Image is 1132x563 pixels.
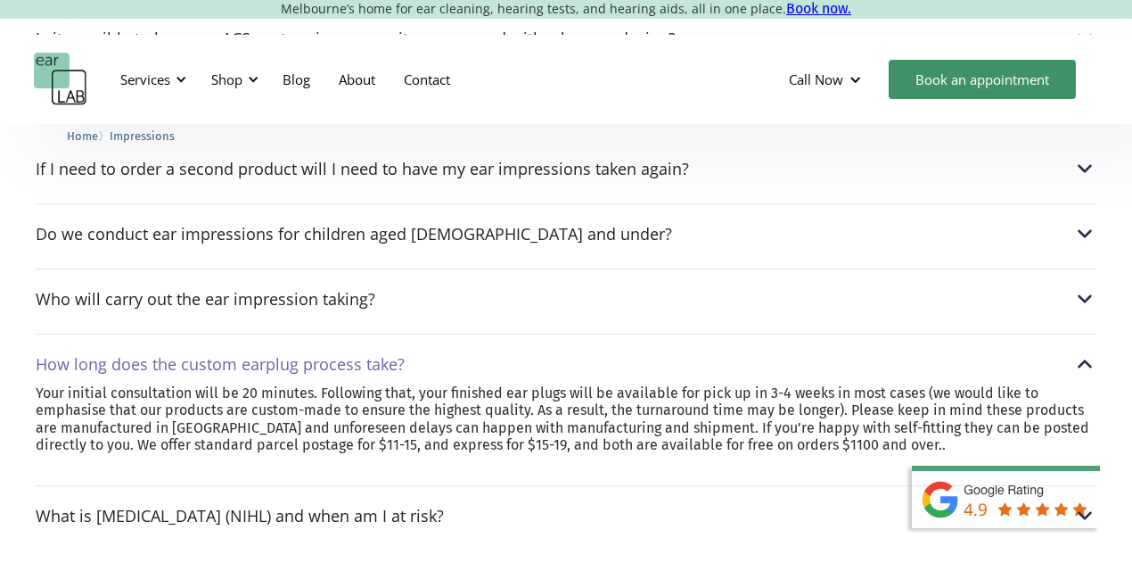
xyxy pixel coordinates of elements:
div: Shop [201,53,264,106]
a: Book an appointment [889,60,1076,99]
div: What is [MEDICAL_DATA] (NIHL) and when am I at risk? [36,507,444,525]
div: If I need to order a second product will I need to have my ear impressions taken again?arrow icon [36,157,1096,180]
div: Shop [211,70,242,88]
li: 〉 [67,127,110,145]
a: About [324,54,390,105]
div: Is it possible to have my ACS custom in-ear monitors engraved with a logo or design? [36,29,676,47]
div: Who will carry out the ear impression taking?arrow icon [36,287,1096,310]
div: Do we conduct ear impressions for children aged [DEMOGRAPHIC_DATA] and under? [36,225,672,243]
nav: How long does the custom earplug process take?arrow icon [36,385,1096,471]
img: arrow icon [1073,352,1096,376]
span: Impressions [110,129,175,143]
div: What is [MEDICAL_DATA] (NIHL) and when am I at risk?arrow icon [36,504,1096,527]
div: How long does the custom earplug process take?arrow icon [36,352,1096,376]
div: Who will carry out the ear impression taking? [36,290,375,308]
div: Do we conduct ear impressions for children aged [DEMOGRAPHIC_DATA] and under?arrow icon [36,222,1096,245]
a: Blog [268,54,324,105]
a: home [34,53,87,106]
img: arrow icon [1073,157,1096,180]
img: arrow icon [1073,504,1096,527]
span: Home [67,129,98,143]
div: If I need to order a second product will I need to have my ear impressions taken again? [36,160,689,178]
div: Call Now [775,53,880,106]
div: Call Now [789,70,843,88]
div: How long does the custom earplug process take? [36,355,405,373]
a: Home [67,127,98,144]
img: arrow icon [1073,287,1096,310]
div: Services [120,70,170,88]
div: Is it possible to have my ACS custom in-ear monitors engraved with a logo or design?arrow icon [36,27,1096,50]
a: Contact [390,54,464,105]
a: Impressions [110,127,175,144]
div: Services [110,53,192,106]
img: arrow icon [1073,27,1096,50]
img: arrow icon [1073,222,1096,245]
p: Your initial consultation will be 20 minutes. Following that, your finished ear plugs will be ava... [36,385,1096,453]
